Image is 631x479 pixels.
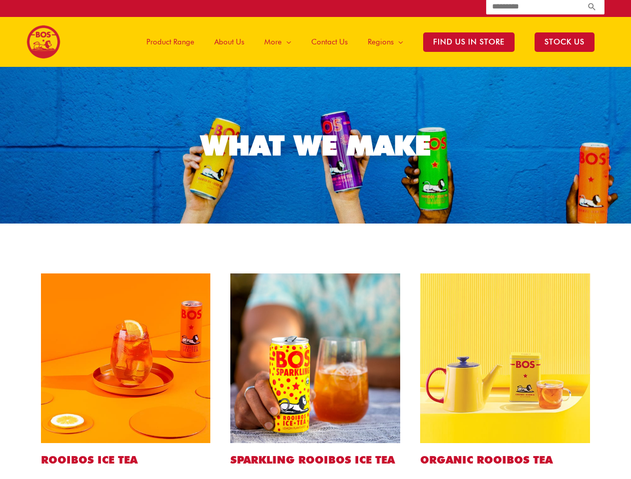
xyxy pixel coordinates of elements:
span: Find Us in Store [423,32,515,52]
img: BOS logo finals-200px [26,25,60,59]
img: hot-tea-2-copy [420,273,590,443]
a: Contact Us [301,17,358,67]
a: Product Range [136,17,204,67]
h2: SPARKLING ROOIBOS ICE TEA [230,453,400,467]
a: About Us [204,17,254,67]
span: Contact Us [311,27,348,57]
a: More [254,17,301,67]
h2: ROOIBOS ICE TEA [41,453,211,467]
span: About Us [214,27,244,57]
nav: Site Navigation [129,17,605,67]
a: STOCK US [525,17,605,67]
img: sparkling lemon [230,273,400,443]
h2: ORGANIC ROOIBOS TEA [420,453,590,467]
span: STOCK US [535,32,595,52]
a: Regions [358,17,413,67]
span: Product Range [146,27,194,57]
span: More [264,27,282,57]
span: Regions [368,27,394,57]
img: peach [41,273,211,443]
a: Search button [587,2,597,11]
div: WHAT WE MAKE [201,132,431,159]
a: Find Us in Store [413,17,525,67]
